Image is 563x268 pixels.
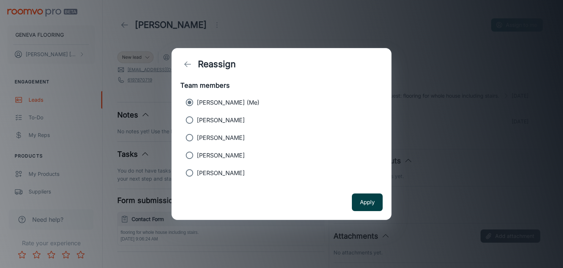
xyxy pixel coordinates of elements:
[180,80,383,91] h6: Team members
[198,58,236,71] h1: Reassign
[352,193,383,211] button: Apply
[197,133,245,142] p: [PERSON_NAME]
[180,57,195,72] button: back
[197,98,260,107] p: [PERSON_NAME] (Me)
[197,169,245,177] p: [PERSON_NAME]
[197,116,245,124] p: [PERSON_NAME]
[197,151,245,160] p: [PERSON_NAME]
